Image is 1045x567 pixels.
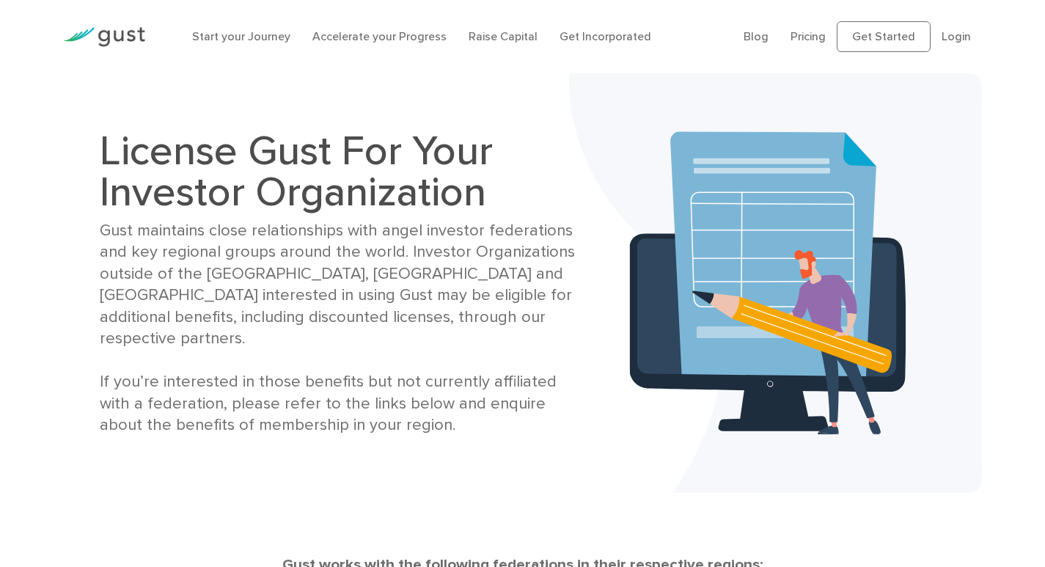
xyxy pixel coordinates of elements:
img: Investors Banner Bg [569,73,982,493]
a: Start your Journey [192,29,290,43]
a: Get Started [837,21,931,52]
div: Gust maintains close relationships with angel investor federations and key regional groups around... [100,220,584,436]
a: Pricing [791,29,826,43]
h1: License Gust For Your Investor Organization [100,131,584,213]
a: Raise Capital [469,29,538,43]
a: Login [942,29,971,43]
a: Get Incorporated [560,29,651,43]
a: Accelerate your Progress [312,29,447,43]
img: Gust Logo [63,27,145,47]
a: Blog [744,29,769,43]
